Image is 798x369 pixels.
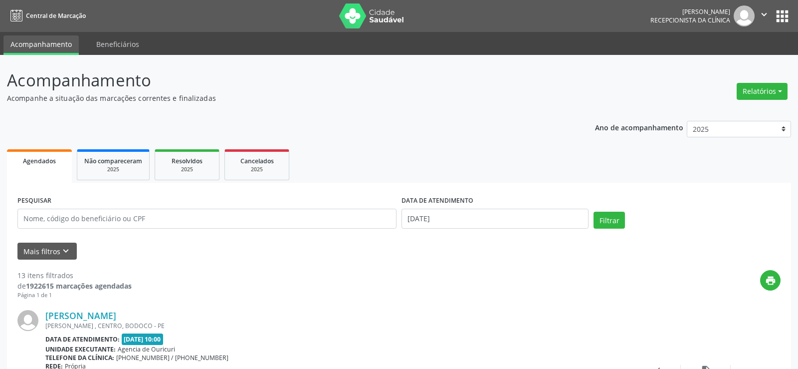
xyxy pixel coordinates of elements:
div: [PERSON_NAME] [650,7,730,16]
a: Central de Marcação [7,7,86,24]
button: print [760,270,781,291]
p: Acompanhamento [7,68,556,93]
button: Mais filtroskeyboard_arrow_down [17,243,77,260]
p: Ano de acompanhamento [595,121,683,133]
button: Relatórios [737,83,788,100]
div: 2025 [162,166,212,173]
input: Nome, código do beneficiário ou CPF [17,209,397,229]
span: Central de Marcação [26,11,86,20]
input: Selecione um intervalo [401,209,589,229]
button:  [755,5,774,26]
div: de [17,281,132,291]
b: Data de atendimento: [45,335,120,344]
div: 2025 [84,166,142,173]
div: 2025 [232,166,282,173]
div: Página 1 de 1 [17,291,132,300]
span: Cancelados [240,157,274,165]
p: Acompanhe a situação das marcações correntes e finalizadas [7,93,556,103]
img: img [17,310,38,331]
img: img [734,5,755,26]
label: PESQUISAR [17,193,51,209]
div: 13 itens filtrados [17,270,132,281]
span: Recepcionista da clínica [650,16,730,24]
button: apps [774,7,791,25]
b: Unidade executante: [45,345,116,354]
strong: 1922615 marcações agendadas [26,281,132,291]
span: Agencia de Ouricuri [118,345,175,354]
i: print [765,275,776,286]
i:  [759,9,770,20]
i: keyboard_arrow_down [60,246,71,257]
span: [DATE] 10:00 [122,334,164,345]
a: Beneficiários [89,35,146,53]
button: Filtrar [594,212,625,229]
div: [PERSON_NAME] , CENTRO, BODOCO - PE [45,322,631,330]
span: Não compareceram [84,157,142,165]
span: Resolvidos [172,157,202,165]
span: [PHONE_NUMBER] / [PHONE_NUMBER] [116,354,228,362]
a: Acompanhamento [3,35,79,55]
a: [PERSON_NAME] [45,310,116,321]
b: Telefone da clínica: [45,354,114,362]
label: DATA DE ATENDIMENTO [401,193,473,209]
span: Agendados [23,157,56,165]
